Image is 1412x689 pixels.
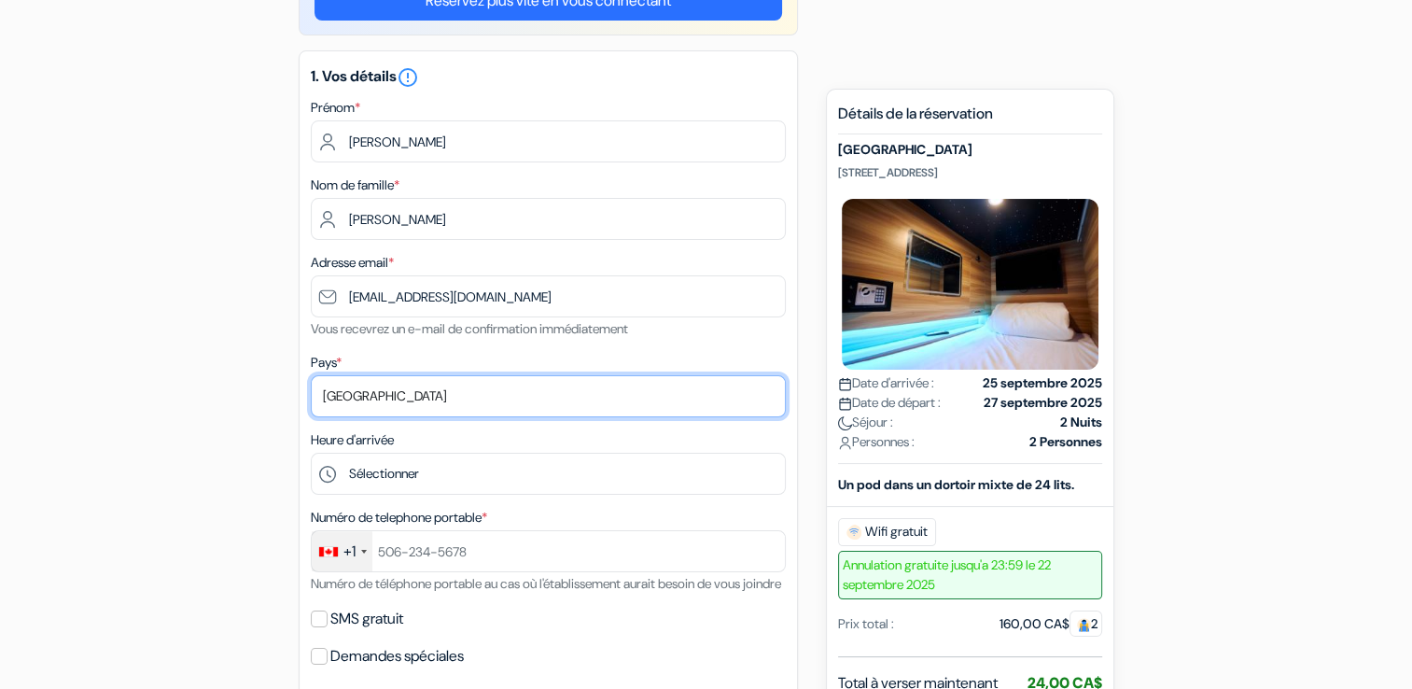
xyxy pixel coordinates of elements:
[838,476,1074,493] b: Un pod dans un dortoir mixte de 24 lits.
[311,120,786,162] input: Entrez votre prénom
[311,66,786,89] h5: 1. Vos détails
[330,643,464,669] label: Demandes spéciales
[838,393,941,413] span: Date de départ :
[838,413,893,432] span: Séjour :
[311,198,786,240] input: Entrer le nom de famille
[1029,432,1102,452] strong: 2 Personnes
[311,275,786,317] input: Entrer adresse e-mail
[1060,413,1102,432] strong: 2 Nuits
[397,66,419,89] i: error_outline
[984,393,1102,413] strong: 27 septembre 2025
[838,397,852,411] img: calendar.svg
[838,373,934,393] span: Date d'arrivée :
[311,530,786,572] input: 506-234-5678
[343,541,356,563] div: +1
[838,432,915,452] span: Personnes :
[838,165,1102,180] p: [STREET_ADDRESS]
[1069,611,1102,637] span: 2
[311,353,342,373] label: Pays
[983,373,1102,393] strong: 25 septembre 2025
[397,66,419,86] a: error_outline
[838,105,1102,134] h5: Détails de la réservation
[330,606,403,632] label: SMS gratuit
[846,525,861,540] img: free_wifi.svg
[1000,614,1102,634] div: 160,00 CA$
[1077,618,1091,632] img: guest.svg
[838,377,852,391] img: calendar.svg
[838,416,852,430] img: moon.svg
[838,614,894,634] div: Prix total :
[311,575,781,592] small: Numéro de téléphone portable au cas où l'établissement aurait besoin de vous joindre
[838,142,1102,158] h5: [GEOGRAPHIC_DATA]
[838,551,1102,599] span: Annulation gratuite jusqu'a 23:59 le 22 septembre 2025
[838,436,852,450] img: user_icon.svg
[311,508,487,527] label: Numéro de telephone portable
[311,320,628,337] small: Vous recevrez un e-mail de confirmation immédiatement
[838,518,936,546] span: Wifi gratuit
[311,176,399,195] label: Nom de famille
[311,430,394,450] label: Heure d'arrivée
[312,531,372,571] div: Canada: +1
[311,253,394,273] label: Adresse email
[311,98,360,118] label: Prénom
